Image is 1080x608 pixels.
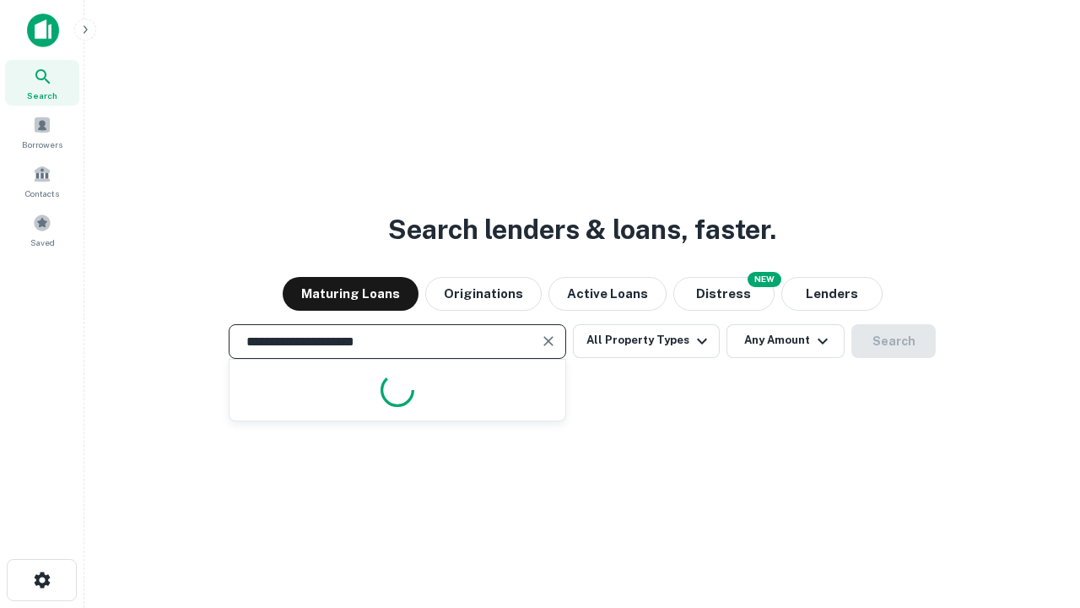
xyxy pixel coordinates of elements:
span: Saved [30,236,55,249]
button: Lenders [781,277,883,311]
button: Search distressed loans with lien and other non-mortgage details. [673,277,775,311]
button: Active Loans [548,277,667,311]
a: Search [5,60,79,106]
button: All Property Types [573,324,720,358]
div: NEW [748,272,781,287]
h3: Search lenders & loans, faster. [388,209,776,250]
a: Saved [5,207,79,252]
a: Borrowers [5,109,79,155]
span: Borrowers [22,138,62,151]
button: Clear [537,329,560,353]
button: Originations [425,277,542,311]
a: Contacts [5,158,79,204]
button: Any Amount [726,324,845,358]
span: Contacts [25,187,59,200]
iframe: Chat Widget [996,473,1080,554]
span: Search [27,89,57,102]
img: capitalize-icon.png [27,14,59,47]
button: Maturing Loans [283,277,418,311]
